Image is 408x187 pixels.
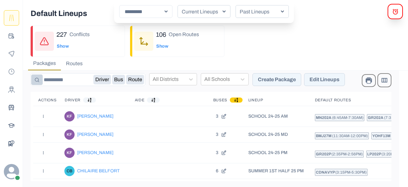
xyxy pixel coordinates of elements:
div: Kim Figaro [67,148,72,158]
button: Bus [112,75,125,84]
p: Conflicts [69,31,90,38]
a: CDNAVYP (3:15pm-5:30pm) [315,169,368,176]
span: MN202A [316,115,332,120]
button: Actions [38,129,48,140]
button: Driver [93,75,111,84]
p: 106 [156,30,166,39]
p: 3 [213,150,218,155]
p: Current Lineups [179,8,224,16]
span: ( 3:15pm - 5:30pm ) [335,170,367,175]
div: CHILAIRE BELFORT [67,166,72,176]
p: Driver [65,97,81,103]
button: Actions [38,166,48,176]
p: 3 [213,114,218,119]
a: GR202P (2:35pm-2:56pm) [315,151,364,158]
button: Buses [4,100,19,115]
a: CHILAIRE BELFORTCHILAIRE BELFORT [64,166,134,176]
p: SCHOOL 24-25 PM [248,150,304,155]
th: Actions [33,94,64,106]
p: [PERSON_NAME] [77,150,113,155]
a: Kim Figaro[PERSON_NAME] [64,129,134,140]
button: Route [126,75,144,84]
button: Show / Hide columns [378,74,391,87]
button: Show [56,40,69,53]
button: Actions [38,111,48,121]
p: [PERSON_NAME] [77,114,113,119]
button: Monitoring [4,46,19,61]
p: Open Routes [169,31,199,38]
p: Past Lineups [237,8,282,16]
a: Kim Figaro[PERSON_NAME] [64,148,134,158]
p: 3 [213,132,218,137]
button: BusData [4,136,19,151]
a: Kim Figaro[PERSON_NAME] [64,111,134,121]
span: ( 11:30am - 12:00pm ) [332,134,368,138]
button: Print Packages [362,74,376,87]
p: Buses [213,97,227,103]
button: Edit Lineups [304,73,345,86]
p: SUMMER 1ST HALF 25 PM [248,168,304,174]
p: SCHOOL 24-25 AM [248,114,304,119]
button: alerts Modal [388,4,403,19]
button: Create Package [252,73,301,86]
span: CDNAVYP [316,170,335,175]
span: GR202A [368,115,384,120]
span: BMJ27M [316,134,332,138]
div: Kim Figaro [67,111,72,121]
svg: avatar [4,164,19,179]
a: BMJ27M (11:30am-12:00pm) [315,132,369,139]
th: Lineup [248,94,314,106]
p: CHILAIRE BELFORT [77,168,120,174]
span: ( 6:45am - 7:30am ) [332,115,363,120]
p: 227 [56,30,67,39]
p: Aide [135,97,144,103]
button: Actions [38,148,48,158]
p: [PERSON_NAME] [77,132,113,137]
button: Schools [4,118,19,133]
span: GR202P [316,152,331,156]
button: Route Templates [4,10,19,26]
div: Kim Figaro [67,129,72,140]
button: Payroll [4,64,19,79]
button: Packages [28,57,61,70]
span: LP202P [367,152,382,156]
span: ( 2:35pm - 2:56pm ) [331,152,363,156]
span: YOHF13M [372,134,391,138]
button: Show [156,40,169,53]
button: Drivers [4,82,19,97]
a: MN202A (6:45am-7:30am) [315,114,364,121]
p: SCHOOL 24-25 MD [248,132,304,137]
button: Planning [4,28,19,43]
p: 6 [213,168,218,174]
button: Routes [61,57,88,70]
